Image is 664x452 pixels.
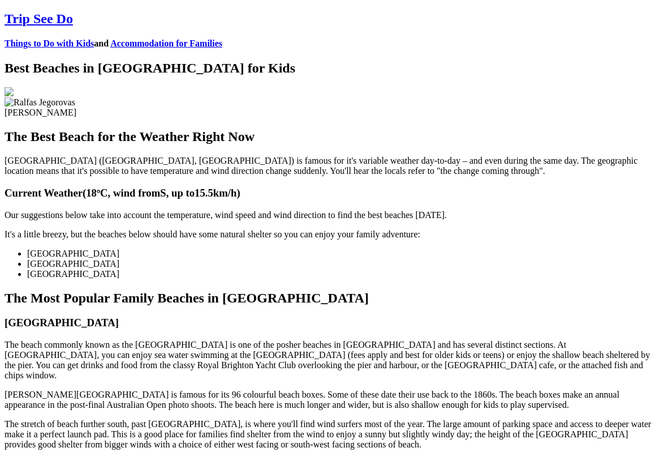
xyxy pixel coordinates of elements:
[27,249,659,259] li: [GEOGRAPHIC_DATA]
[5,210,659,220] p: Our suggestions below take into account the temperature, wind speed and wind direction to find th...
[5,39,94,48] a: Things to Do with Kids
[27,259,659,269] li: [GEOGRAPHIC_DATA]
[5,129,659,144] h2: The Best Beach for the Weather Right Now
[5,229,659,240] p: It's a little breezy, but the beaches below should have some natural shelter so you can enjoy you...
[83,187,240,199] span: ( 18 ºC, wind from S , up to 15.5 km/h)
[27,269,659,279] li: [GEOGRAPHIC_DATA]
[5,61,659,76] h1: Best Beaches in [GEOGRAPHIC_DATA] for Kids
[5,108,659,118] div: [PERSON_NAME]
[5,291,659,306] h2: The Most Popular Family Beaches in [GEOGRAPHIC_DATA]
[5,39,659,49] h4: and
[5,87,411,97] img: View of the skyscrapers in the CBD framed by the Middle Brighton Pier to the left and the beach o...
[5,317,659,329] h3: [GEOGRAPHIC_DATA]
[5,156,659,176] p: [GEOGRAPHIC_DATA] ([GEOGRAPHIC_DATA], [GEOGRAPHIC_DATA]) is famous for it's variable weather day-...
[5,97,75,108] img: Ralfas Jegorovas
[5,187,659,199] h3: Current Weather
[5,11,73,26] a: Trip See Do
[110,39,222,48] a: Accommodation for Families
[5,419,659,450] p: The stretch of beach further south, past [GEOGRAPHIC_DATA], is where you'll find wind surfers mos...
[5,390,659,410] p: [PERSON_NAME][GEOGRAPHIC_DATA] is famous for its 96 colourful beach boxes. Some of these date the...
[5,340,659,381] p: The beach commonly known as the [GEOGRAPHIC_DATA] is one of the posher beaches in [GEOGRAPHIC_DAT...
